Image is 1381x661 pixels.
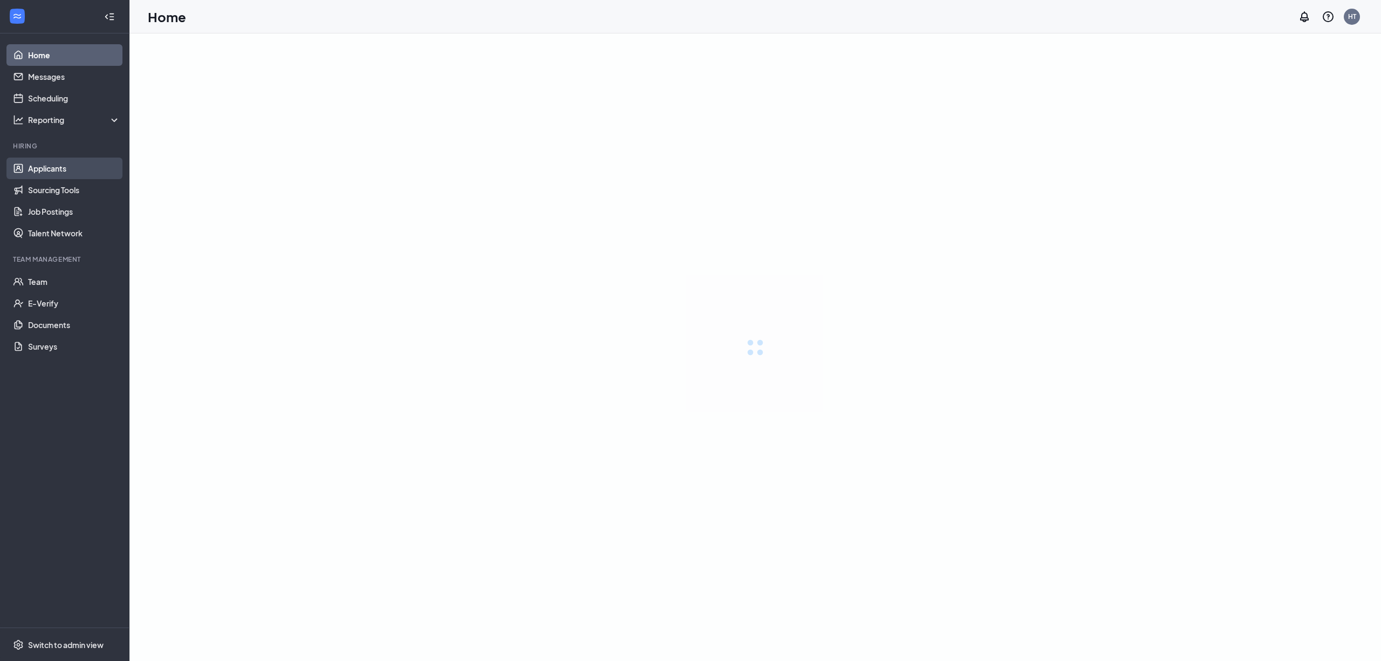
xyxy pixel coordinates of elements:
[28,114,121,125] div: Reporting
[1322,10,1335,23] svg: QuestionInfo
[148,8,186,26] h1: Home
[12,11,23,22] svg: WorkstreamLogo
[28,639,104,650] div: Switch to admin view
[1348,12,1356,21] div: HT
[28,336,120,357] a: Surveys
[1298,10,1311,23] svg: Notifications
[28,158,120,179] a: Applicants
[13,255,118,264] div: Team Management
[28,271,120,292] a: Team
[28,201,120,222] a: Job Postings
[13,141,118,151] div: Hiring
[28,87,120,109] a: Scheduling
[13,114,24,125] svg: Analysis
[28,314,120,336] a: Documents
[28,222,120,244] a: Talent Network
[28,292,120,314] a: E-Verify
[28,44,120,66] a: Home
[28,66,120,87] a: Messages
[28,179,120,201] a: Sourcing Tools
[13,639,24,650] svg: Settings
[104,11,115,22] svg: Collapse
